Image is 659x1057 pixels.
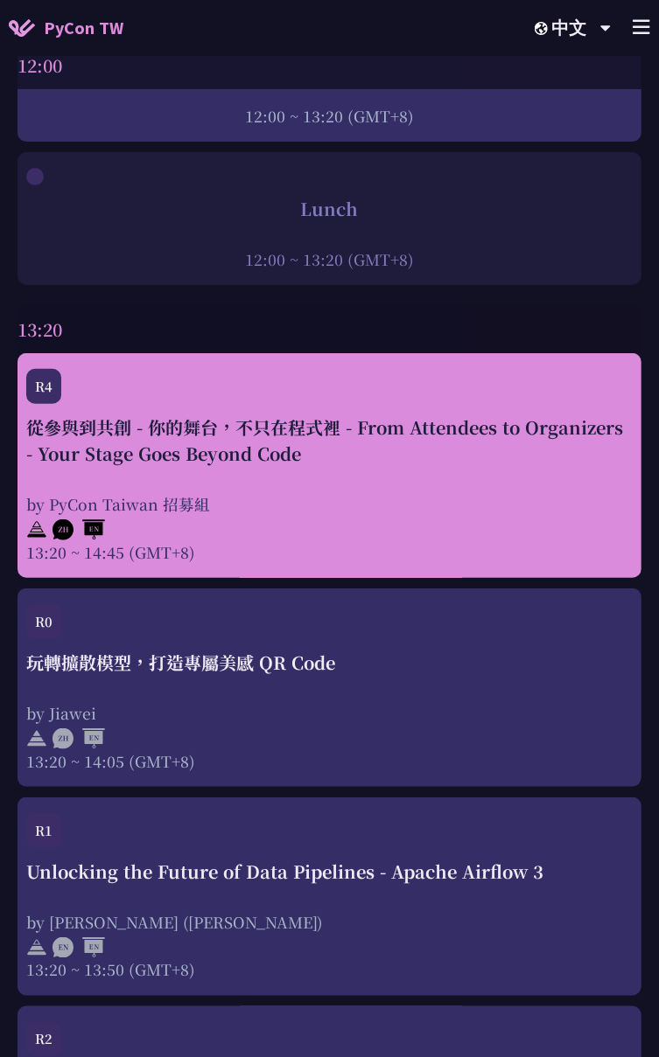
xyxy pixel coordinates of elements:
[26,911,633,933] div: by [PERSON_NAME] ([PERSON_NAME])
[53,519,105,540] img: ZHEN.371966e.svg
[26,650,633,676] div: 玩轉擴散模型，打造專屬美感 QR Code
[26,105,633,127] div: 12:00 ~ 13:20 (GMT+8)
[26,959,633,981] div: 13:20 ~ 13:50 (GMT+8)
[53,937,105,958] img: ENEN.5a408d1.svg
[26,702,633,724] div: by Jiawei
[26,604,61,639] div: R0
[26,248,633,270] div: 12:00 ~ 13:20 (GMT+8)
[26,813,61,848] div: R1
[18,306,641,353] div: 13:20
[26,937,47,958] img: svg+xml;base64,PHN2ZyB4bWxucz0iaHR0cDovL3d3dy53My5vcmcvMjAwMC9zdmciIHdpZHRoPSIyNCIgaGVpZ2h0PSIyNC...
[44,15,123,41] span: PyCon TW
[26,1022,61,1057] div: R2
[535,22,552,35] img: Locale Icon
[26,750,633,772] div: 13:20 ~ 14:05 (GMT+8)
[9,19,35,37] img: Home icon of PyCon TW 2025
[53,728,105,749] img: ZHEN.371966e.svg
[26,414,633,467] div: 從參與到共創 - 你的舞台，不只在程式裡 - From Attendees to Organizers - Your Stage Goes Beyond Code
[26,519,47,540] img: svg+xml;base64,PHN2ZyB4bWxucz0iaHR0cDovL3d3dy53My5vcmcvMjAwMC9zdmciIHdpZHRoPSIyNCIgaGVpZ2h0PSIyNC...
[26,813,633,981] a: R1 Unlocking the Future of Data Pipelines - Apache Airflow 3 by [PERSON_NAME] ([PERSON_NAME]) 13:...
[26,369,633,563] a: R4 從參與到共創 - 你的舞台，不只在程式裡 - From Attendees to Organizers - Your Stage Goes Beyond Code by PyCon Tai...
[26,369,61,404] div: R4
[9,6,123,50] a: PyCon TW
[26,859,633,885] div: Unlocking the Future of Data Pipelines - Apache Airflow 3
[26,196,633,222] div: Lunch
[18,42,641,89] div: 12:00
[26,604,633,772] a: R0 玩轉擴散模型，打造專屬美感 QR Code by Jiawei 13:20 ~ 14:05 (GMT+8)
[26,541,633,563] div: 13:20 ~ 14:45 (GMT+8)
[26,493,633,515] div: by PyCon Taiwan 招募組
[26,728,47,749] img: svg+xml;base64,PHN2ZyB4bWxucz0iaHR0cDovL3d3dy53My5vcmcvMjAwMC9zdmciIHdpZHRoPSIyNCIgaGVpZ2h0PSIyNC...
